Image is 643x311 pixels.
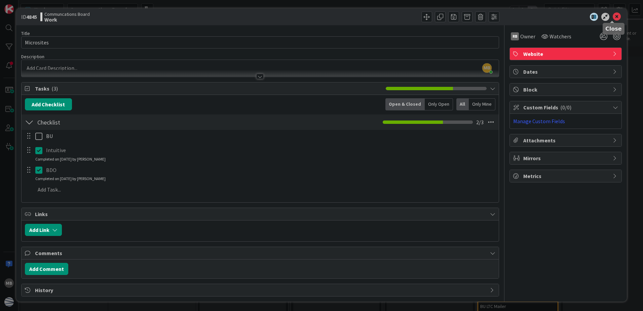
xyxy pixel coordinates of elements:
[21,54,44,60] span: Description
[476,118,484,126] span: 2 / 3
[523,154,609,162] span: Mirrors
[44,11,90,17] span: Communcations Board
[523,172,609,180] span: Metrics
[425,98,453,110] div: Only Open
[523,103,609,111] span: Custom Fields
[21,30,30,36] label: Title
[560,104,571,111] span: ( 0/0 )
[456,98,469,110] div: All
[523,136,609,144] span: Attachments
[44,17,90,22] b: Work
[26,13,37,20] b: 4845
[46,132,494,140] p: BU
[513,118,565,125] a: Manage Custom Fields
[520,32,535,40] span: Owner
[25,224,62,236] button: Add Link
[46,146,494,154] p: Intuitive
[511,32,519,40] div: RB
[25,98,72,110] button: Add Checklist
[35,249,487,257] span: Comments
[35,176,106,182] div: Completed on [DATE] by [PERSON_NAME]
[35,286,487,294] span: History
[46,166,494,174] p: BDO
[605,26,622,32] h5: Close
[35,210,487,218] span: Links
[35,116,186,128] input: Add Checklist...
[25,263,68,275] button: Add Comment
[523,85,609,94] span: Block
[550,32,571,40] span: Watchers
[35,156,106,162] div: Completed on [DATE] by [PERSON_NAME]
[523,68,609,76] span: Dates
[21,36,499,48] input: type card name here...
[482,63,492,73] span: MB
[469,98,495,110] div: Only Mine
[21,13,37,21] span: ID
[51,85,58,92] span: ( 3 )
[35,84,382,93] span: Tasks
[523,50,609,58] span: Website
[385,98,425,110] div: Open & Closed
